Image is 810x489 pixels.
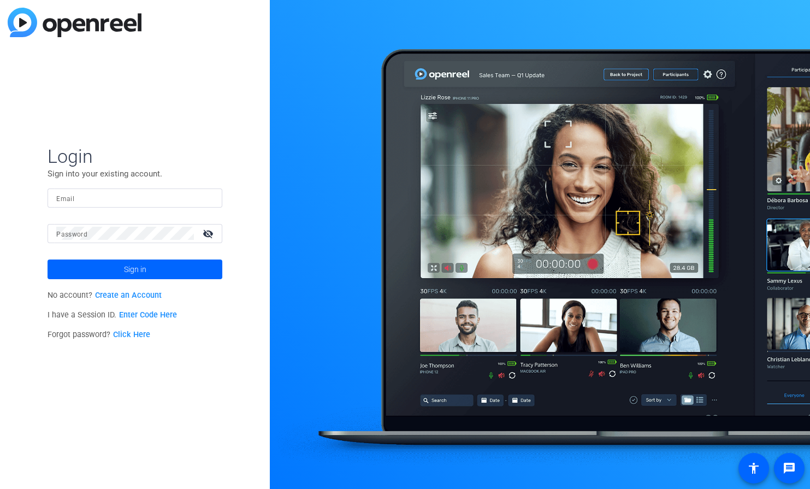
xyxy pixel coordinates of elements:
[56,191,214,204] input: Enter Email Address
[95,291,162,300] a: Create an Account
[56,231,87,238] mat-label: Password
[196,226,222,241] mat-icon: visibility_off
[124,256,146,283] span: Sign in
[48,291,162,300] span: No account?
[119,310,177,320] a: Enter Code Here
[48,260,222,279] button: Sign in
[48,168,222,180] p: Sign into your existing account.
[747,462,760,475] mat-icon: accessibility
[48,330,150,339] span: Forgot password?
[48,310,177,320] span: I have a Session ID.
[113,330,150,339] a: Click Here
[56,195,74,203] mat-label: Email
[48,145,222,168] span: Login
[8,8,141,37] img: blue-gradient.svg
[783,462,796,475] mat-icon: message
